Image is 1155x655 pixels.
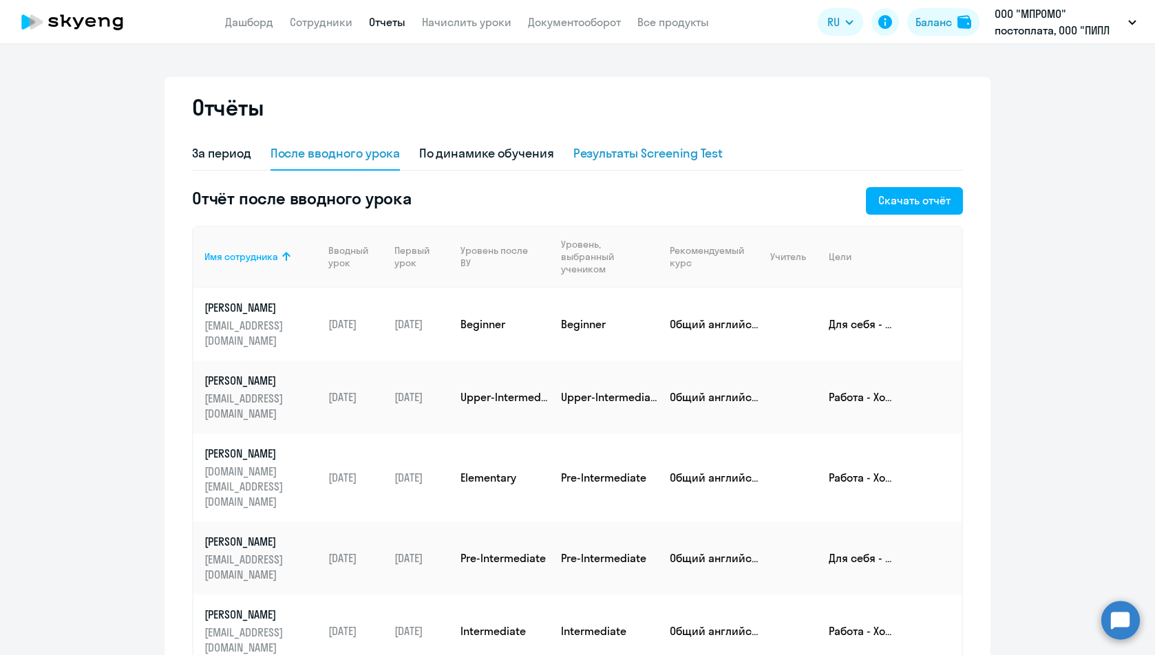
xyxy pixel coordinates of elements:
p: Общий английский [670,316,759,332]
p: ООО "МПРОМО" постоплата, ООО "ПИПЛ МЕДИА ПРОДАКШЕН" [995,6,1123,39]
div: Уровень после ВУ [460,244,538,269]
img: balance [957,15,971,29]
p: [DATE] [394,550,449,566]
td: Pre-Intermediate [550,522,659,594]
p: [DATE] [394,470,449,485]
p: [DATE] [328,389,383,405]
h5: Отчёт после вводного урока [192,187,412,209]
td: Upper-Intermediate [449,361,550,433]
p: [PERSON_NAME] [204,534,317,549]
a: [PERSON_NAME][EMAIL_ADDRESS][DOMAIN_NAME] [204,373,317,421]
div: Первый урок [394,244,439,269]
p: Общий английский [670,550,759,566]
div: Уровень, выбранный учеником [561,238,650,275]
div: Первый урок [394,244,449,269]
div: Цели [829,250,851,263]
p: Общий английский [670,623,759,638]
div: Рекомендуемый курс [670,244,748,269]
button: ООО "МПРОМО" постоплата, ООО "ПИПЛ МЕДИА ПРОДАКШЕН" [988,6,1143,39]
p: Работа - Хочется свободно и легко общаться с коллегами из разных стран [829,623,893,638]
p: [DATE] [394,316,449,332]
div: Имя сотрудника [204,250,317,263]
td: Pre-Intermediate [449,522,550,594]
p: [PERSON_NAME] [204,300,317,315]
td: Upper-Intermediate [550,361,659,433]
div: Скачать отчёт [878,192,951,208]
button: Скачать отчёт [866,187,963,215]
div: По динамике обучения [419,144,554,162]
a: Дашборд [225,15,273,29]
button: RU [818,8,863,36]
div: Результаты Screening Test [573,144,723,162]
p: [DOMAIN_NAME][EMAIL_ADDRESS][DOMAIN_NAME] [204,464,317,509]
button: Балансbalance [907,8,979,36]
a: Сотрудники [290,15,352,29]
p: [DATE] [328,550,383,566]
td: Pre-Intermediate [550,433,659,522]
div: Уровень, выбранный учеником [561,238,659,275]
p: Работа - Хочется свободно и легко общаться с коллегами из разных стран [829,389,893,405]
p: Общий английский [670,389,759,405]
td: Beginner [550,288,659,361]
p: [PERSON_NAME] [204,373,317,388]
a: Начислить уроки [422,15,511,29]
p: [DATE] [394,389,449,405]
a: Все продукты [637,15,709,29]
div: После вводного урока [271,144,400,162]
div: Учитель [770,250,818,263]
div: Имя сотрудника [204,250,278,263]
div: Вводный урок [328,244,383,269]
p: Общий английский [670,470,759,485]
p: [DATE] [328,316,383,332]
div: Уровень после ВУ [460,244,550,269]
p: [EMAIL_ADDRESS][DOMAIN_NAME] [204,318,317,348]
div: Цели [829,250,951,263]
div: Учитель [770,250,806,263]
p: [EMAIL_ADDRESS][DOMAIN_NAME] [204,552,317,582]
p: [EMAIL_ADDRESS][DOMAIN_NAME] [204,625,317,655]
div: Вводный урок [328,244,374,269]
span: RU [827,14,840,30]
p: [PERSON_NAME] [204,607,317,622]
a: [PERSON_NAME][EMAIL_ADDRESS][DOMAIN_NAME] [204,534,317,582]
div: Рекомендуемый курс [670,244,759,269]
p: [DATE] [328,470,383,485]
p: Для себя - Фильмы и сериалы в оригинале, понимать тексты и смысл любимых песен; Для себя - самора... [829,550,893,566]
a: [PERSON_NAME][DOMAIN_NAME][EMAIL_ADDRESS][DOMAIN_NAME] [204,446,317,509]
p: [EMAIL_ADDRESS][DOMAIN_NAME] [204,391,317,421]
h2: Отчёты [192,94,264,121]
div: Баланс [915,14,952,30]
a: Отчеты [369,15,405,29]
a: Документооборот [528,15,621,29]
a: [PERSON_NAME][EMAIL_ADDRESS][DOMAIN_NAME] [204,300,317,348]
p: [PERSON_NAME] [204,446,317,461]
td: Elementary [449,433,550,522]
td: Beginner [449,288,550,361]
p: [DATE] [394,623,449,638]
p: Для себя - саморазвитие, чтобы быть образованным человеком; Для себя - просто общаться на английс... [829,316,893,332]
a: [PERSON_NAME][EMAIL_ADDRESS][DOMAIN_NAME] [204,607,317,655]
div: За период [192,144,251,162]
p: Работа - Хочется свободно и легко общаться с коллегами из разных стран [829,470,893,485]
p: [DATE] [328,623,383,638]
